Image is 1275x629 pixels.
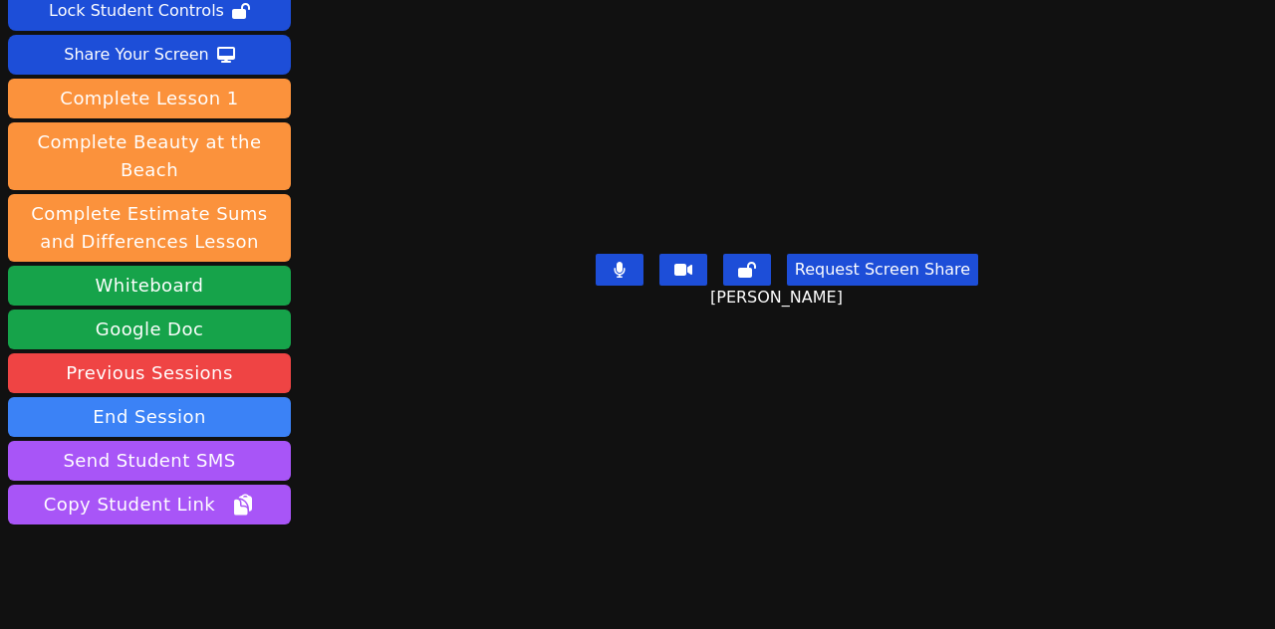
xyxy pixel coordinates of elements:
div: Share Your Screen [64,39,209,71]
button: Share Your Screen [8,35,291,75]
button: Complete Beauty at the Beach [8,122,291,190]
button: Whiteboard [8,266,291,306]
a: Google Doc [8,310,291,349]
span: [PERSON_NAME] [710,286,848,310]
span: Copy Student Link [44,491,255,519]
a: Previous Sessions [8,353,291,393]
button: Send Student SMS [8,441,291,481]
button: Request Screen Share [787,254,978,286]
button: Copy Student Link [8,485,291,524]
button: Complete Estimate Sums and Differences Lesson [8,194,291,262]
button: End Session [8,397,291,437]
button: Complete Lesson 1 [8,79,291,118]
